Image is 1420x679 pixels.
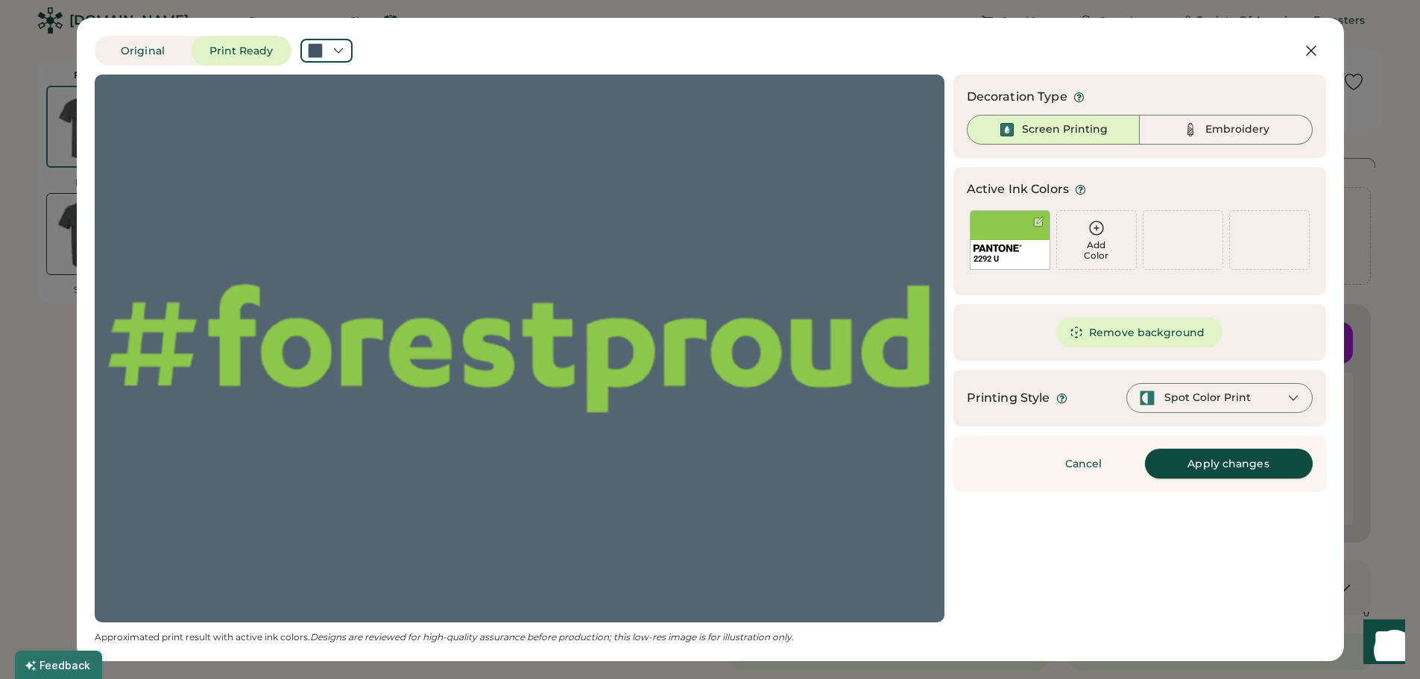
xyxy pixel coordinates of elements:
[1181,121,1199,139] img: Thread%20-%20Unselected.svg
[95,631,944,643] div: Approximated print result with active ink colors.
[1022,122,1108,137] div: Screen Printing
[95,36,192,66] button: Original
[1205,122,1269,137] div: Embroidery
[967,180,1070,198] div: Active Ink Colors
[1056,318,1222,347] button: Remove background
[1139,390,1155,406] img: spot-color-green.svg
[192,36,291,66] button: Print Ready
[1032,449,1136,479] button: Cancel
[998,121,1016,139] img: Ink%20-%20Selected.svg
[1349,612,1413,676] iframe: Front Chat
[1057,240,1136,261] div: Add Color
[1145,449,1313,479] button: Apply changes
[974,253,1047,265] div: 2292 U
[967,389,1050,407] div: Printing Style
[1164,391,1251,405] div: Spot Color Print
[974,244,1022,252] img: 1024px-Pantone_logo.svg.png
[967,88,1067,106] div: Decoration Type
[310,631,794,642] em: Designs are reviewed for high-quality assurance before production; this low-res image is for illu...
